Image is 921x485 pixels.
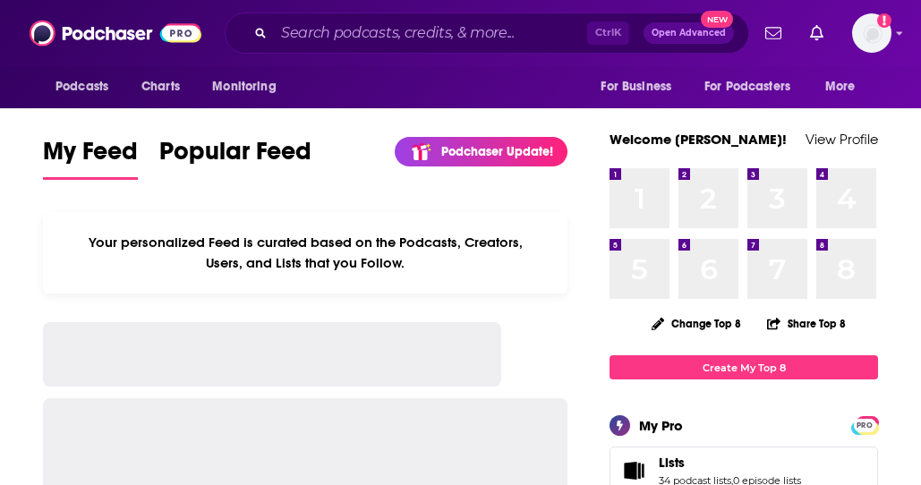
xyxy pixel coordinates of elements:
[806,131,878,148] a: View Profile
[441,144,553,159] p: Podchaser Update!
[587,21,629,45] span: Ctrl K
[274,19,587,47] input: Search podcasts, credits, & more...
[43,212,567,294] div: Your personalized Feed is curated based on the Podcasts, Creators, Users, and Lists that you Follow.
[43,136,138,180] a: My Feed
[225,13,749,54] div: Search podcasts, credits, & more...
[825,74,856,99] span: More
[610,131,787,148] a: Welcome [PERSON_NAME]!
[766,306,847,341] button: Share Top 8
[141,74,180,99] span: Charts
[854,419,875,432] span: PRO
[616,458,652,483] a: Lists
[43,70,132,104] button: open menu
[852,13,891,53] button: Show profile menu
[704,74,790,99] span: For Podcasters
[852,13,891,53] img: User Profile
[693,70,816,104] button: open menu
[43,136,138,177] span: My Feed
[758,18,789,48] a: Show notifications dropdown
[30,16,201,50] img: Podchaser - Follow, Share and Rate Podcasts
[659,455,801,471] a: Lists
[601,74,671,99] span: For Business
[610,355,878,379] a: Create My Top 8
[200,70,299,104] button: open menu
[652,29,726,38] span: Open Advanced
[639,417,683,434] div: My Pro
[212,74,276,99] span: Monitoring
[813,70,878,104] button: open menu
[159,136,311,180] a: Popular Feed
[588,70,694,104] button: open menu
[701,11,733,28] span: New
[130,70,191,104] a: Charts
[55,74,108,99] span: Podcasts
[159,136,311,177] span: Popular Feed
[877,13,891,28] svg: Add a profile image
[852,13,891,53] span: Logged in as AtriaBooks
[854,418,875,431] a: PRO
[803,18,831,48] a: Show notifications dropdown
[659,455,685,471] span: Lists
[641,312,752,335] button: Change Top 8
[644,22,734,44] button: Open AdvancedNew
